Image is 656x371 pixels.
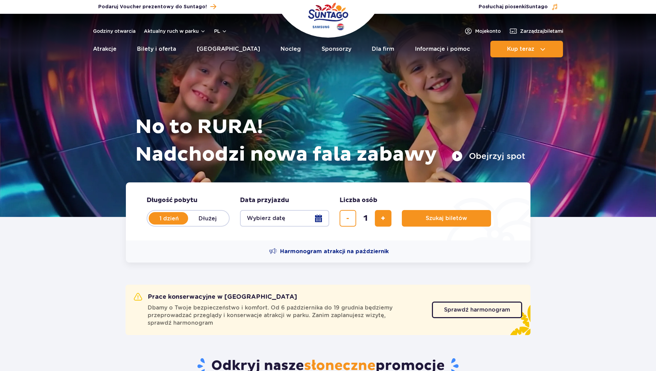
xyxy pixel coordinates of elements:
button: Obejrzyj spot [452,151,525,162]
a: Dla firm [372,41,394,57]
span: Podaruj Voucher prezentowy do Suntago! [98,3,207,10]
span: Posłuchaj piosenki [479,3,548,10]
span: Data przyjazdu [240,196,289,204]
span: Zarządzaj biletami [520,28,563,35]
label: 1 dzień [149,211,189,226]
a: Informacje i pomoc [415,41,470,57]
span: Sprawdź harmonogram [444,307,510,313]
a: Sprawdź harmonogram [432,302,522,318]
a: Atrakcje [93,41,117,57]
button: pl [214,28,227,35]
span: Dbamy o Twoje bezpieczeństwo i komfort. Od 6 października do 19 grudnia będziemy przeprowadzać pr... [148,304,424,327]
span: Kup teraz [507,46,534,52]
a: Godziny otwarcia [93,28,136,35]
button: Posłuchaj piosenkiSuntago [479,3,558,10]
a: Sponsorzy [322,41,351,57]
span: Długość pobytu [147,196,197,204]
form: Planowanie wizyty w Park of Poland [126,182,530,240]
button: Szukaj biletów [402,210,491,227]
a: Mojekonto [464,27,501,35]
span: Suntago [526,4,548,9]
h1: No to RURA! Nadchodzi nowa fala zabawy [135,113,525,169]
span: Liczba osób [340,196,377,204]
label: Dłużej [188,211,228,226]
a: Zarządzajbiletami [509,27,563,35]
a: Nocleg [280,41,301,57]
span: Moje konto [475,28,501,35]
button: Wybierz datę [240,210,329,227]
a: [GEOGRAPHIC_DATA] [197,41,260,57]
span: Harmonogram atrakcji na październik [280,248,389,255]
button: usuń bilet [340,210,356,227]
a: Harmonogram atrakcji na październik [269,247,389,256]
button: Aktualny ruch w parku [144,28,206,34]
a: Podaruj Voucher prezentowy do Suntago! [98,2,216,11]
h2: Prace konserwacyjne w [GEOGRAPHIC_DATA] [134,293,297,301]
input: liczba biletów [357,210,374,227]
button: dodaj bilet [375,210,391,227]
span: Szukaj biletów [426,215,467,221]
a: Bilety i oferta [137,41,176,57]
button: Kup teraz [490,41,563,57]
